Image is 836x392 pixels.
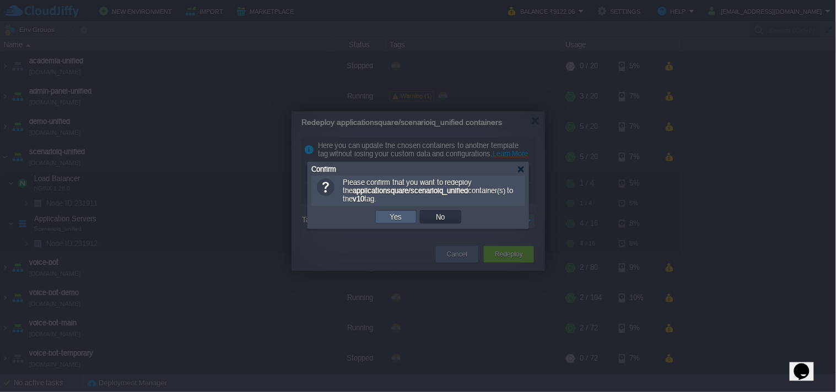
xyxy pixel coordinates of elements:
button: Yes [387,212,406,222]
button: No [433,212,449,222]
b: v10 [353,195,364,203]
iframe: chat widget [790,348,825,381]
span: Please confirm that you want to redeploy the container(s) to the tag. [343,178,514,203]
span: Confirm [311,165,336,173]
b: applicationsquare/scenarioiq_unified [353,187,468,195]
